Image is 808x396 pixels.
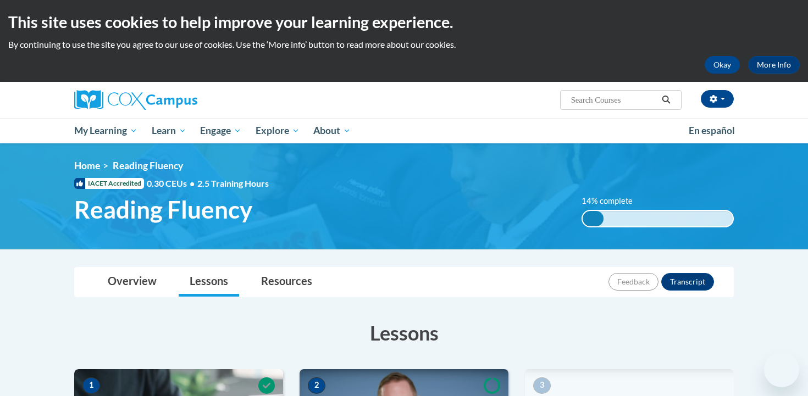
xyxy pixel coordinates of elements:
[74,195,252,224] span: Reading Fluency
[147,177,197,189] span: 0.30 CEUs
[179,267,239,297] a: Lessons
[58,118,750,143] div: Main menu
[307,118,358,143] a: About
[533,377,551,394] span: 3
[682,119,742,142] a: En español
[200,124,241,137] span: Engage
[250,267,323,297] a: Resources
[74,124,137,137] span: My Learning
[764,352,799,387] iframe: Button to launch messaging window
[658,93,674,107] button: Search
[661,273,714,291] button: Transcript
[313,124,351,137] span: About
[152,124,186,137] span: Learn
[570,93,658,107] input: Search Courses
[701,90,734,108] button: Account Settings
[82,377,100,394] span: 1
[74,90,283,110] a: Cox Campus
[74,319,734,347] h3: Lessons
[113,160,183,171] span: Reading Fluency
[74,160,100,171] a: Home
[74,90,197,110] img: Cox Campus
[8,38,800,51] p: By continuing to use the site you agree to our use of cookies. Use the ‘More info’ button to read...
[145,118,193,143] a: Learn
[256,124,300,137] span: Explore
[197,178,269,188] span: 2.5 Training Hours
[582,195,645,207] label: 14% complete
[248,118,307,143] a: Explore
[190,178,195,188] span: •
[583,211,604,226] div: 14% complete
[97,267,168,297] a: Overview
[689,125,735,136] span: En español
[67,118,145,143] a: My Learning
[193,118,248,143] a: Engage
[748,56,800,74] a: More Info
[8,11,800,33] h2: This site uses cookies to help improve your learning experience.
[608,273,658,291] button: Feedback
[74,178,144,189] span: IACET Accredited
[705,56,740,74] button: Okay
[308,377,325,394] span: 2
